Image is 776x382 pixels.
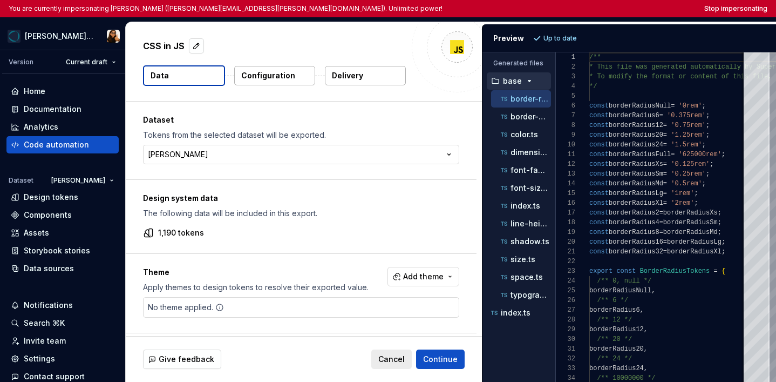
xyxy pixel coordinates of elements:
span: = [663,180,667,187]
button: font-size.ts [491,182,551,194]
p: Apply themes to design tokens to resolve their exported value. [143,282,369,293]
button: Current draft [61,55,121,70]
span: ; [702,102,706,110]
p: CSS in JS [143,39,185,52]
span: borderRadius24 [589,365,644,372]
span: const [589,160,609,168]
span: '2rem' [671,199,694,207]
div: Documentation [24,104,81,115]
span: Add theme [403,271,444,282]
p: color.ts [510,130,538,139]
button: [PERSON_NAME] Design SystemMarta [2,24,123,48]
span: ; [702,180,706,187]
img: e0e0e46e-566d-4916-84b9-f308656432a6.png [8,30,21,43]
span: borderRadius2 [609,209,659,217]
a: Data sources [6,260,119,277]
p: Generated files [493,59,544,68]
span: borderRadius16 [609,238,663,246]
span: const [589,131,609,139]
div: Dataset [9,176,33,185]
span: borderRadius6 [589,306,640,314]
span: = [671,151,675,158]
button: border-radius.ts [491,93,551,105]
span: = [671,102,675,110]
button: dimension.ts [491,146,551,158]
img: Marta [107,30,120,43]
p: Delivery [332,70,363,81]
div: 23 [556,266,575,276]
a: Code automation [6,136,119,153]
div: No theme applied. [144,298,228,317]
button: [PERSON_NAME] [46,173,119,188]
span: borderRadiusXs [663,209,718,217]
div: Storybook stories [24,245,90,256]
p: space.ts [510,273,543,282]
a: Components [6,206,119,224]
span: '1.25rem' [671,131,706,139]
div: Home [24,86,45,97]
span: { [721,267,725,275]
p: dimension.ts [510,148,551,157]
div: 22 [556,257,575,266]
button: typography.ts [491,289,551,301]
button: line-height.ts [491,218,551,230]
p: Dataset [143,115,459,125]
span: borderRadius24 [609,141,663,149]
a: Storybook stories [6,242,119,259]
span: '0.125rem' [671,160,710,168]
span: borderRadiusFull [609,151,671,158]
span: const [589,180,609,187]
span: borderRadiusSm [609,170,663,178]
span: = [659,219,663,226]
div: 33 [556,364,575,373]
span: const [589,248,609,256]
span: borderRadiusNull [609,102,671,110]
div: Design tokens [24,192,78,203]
p: font-family.ts [510,166,551,175]
span: , [644,365,648,372]
p: Design system data [143,193,459,204]
span: ; [706,131,710,139]
p: font-size.ts [510,184,551,192]
span: ; [721,248,725,256]
span: borderRadiusSm [663,219,718,226]
p: line-height.ts [510,219,551,228]
button: border-width.ts [491,111,551,123]
span: const [589,122,609,129]
div: Analytics [24,122,58,132]
div: 13 [556,169,575,179]
div: Contact support [24,371,85,382]
span: = [659,112,663,119]
span: const [589,170,609,178]
button: Search ⌘K [6,314,119,332]
span: '0rem' [679,102,702,110]
a: Home [6,83,119,100]
div: 25 [556,286,575,296]
a: Design tokens [6,189,119,206]
button: color.ts [491,129,551,140]
span: borderRadius12 [589,326,644,333]
div: 28 [556,315,575,325]
div: [PERSON_NAME] Design System [25,31,94,42]
p: Up to date [543,34,577,43]
span: borderRadius20 [609,131,663,139]
div: 19 [556,227,575,237]
div: 2 [556,62,575,72]
div: 21 [556,247,575,257]
div: 26 [556,296,575,305]
span: = [663,190,667,197]
span: borderRadius32 [609,248,663,256]
span: ; [702,141,706,149]
span: const [616,267,636,275]
div: 9 [556,130,575,140]
div: 10 [556,140,575,150]
span: borderRadiusMd [663,229,718,236]
div: 20 [556,237,575,247]
button: Configuration [234,66,315,85]
p: size.ts [510,255,535,264]
button: Notifications [6,297,119,314]
div: 11 [556,150,575,159]
div: 1 [556,52,575,62]
span: '0.375rem' [667,112,706,119]
span: const [589,112,609,119]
